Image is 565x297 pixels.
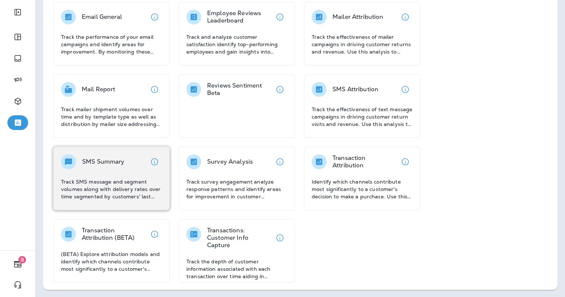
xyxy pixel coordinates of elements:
[61,178,162,200] p: Track SMS message and segment volumes along with delivery rates over time segmented by customers'...
[186,178,287,200] p: Track survey engagement analyze response patterns and identify areas for improvement in customer ...
[273,154,287,169] button: View details
[273,10,287,24] button: View details
[312,106,413,128] p: Track the effectiveness of text message campaigns in driving customer return visits and revenue. ...
[82,13,122,21] p: Email General
[398,10,413,24] button: View details
[147,227,162,242] button: View details
[18,256,26,263] span: 8
[312,33,413,55] p: Track the effectiveness of mailer campaigns in driving customer returns and revenue. Use this ana...
[61,33,162,55] p: Track the performance of your email campaigns and identify areas for improvement. By monitoring t...
[207,158,253,165] p: Survey Analysis
[82,227,147,242] p: Transaction Attribution (BETA)
[312,178,413,200] p: Identify which channels contribute most significantly to a customer's decision to make a purchase...
[273,82,287,97] button: View details
[398,82,413,97] button: View details
[147,10,162,24] button: View details
[147,82,162,97] button: View details
[207,10,273,24] p: Employee Reviews Leaderboard
[332,86,378,93] p: SMS Attribution
[7,257,28,272] button: 8
[332,154,398,169] p: Transaction Attribution
[186,33,287,55] p: Track and analyze customer satisfaction identify top-performing employees and gain insights into ...
[207,227,273,249] p: Transactions: Customer Info Capture
[273,231,287,245] button: View details
[61,250,162,273] p: (BETA) Explore attribution models and identify which channels contribute most significantly to a ...
[61,106,162,128] p: Track mailer shipment volumes over time and by template type as well as distribution by mailer si...
[7,5,28,20] button: Expand Sidebar
[207,82,273,97] p: Reviews Sentiment Beta
[332,13,383,21] p: Mailer Attribution
[147,154,162,169] button: View details
[186,258,287,280] p: Track the depth of customer information associated with each transaction over time aiding in asse...
[82,86,115,93] p: Mail Report
[398,154,413,169] button: View details
[82,158,125,165] p: SMS Summary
